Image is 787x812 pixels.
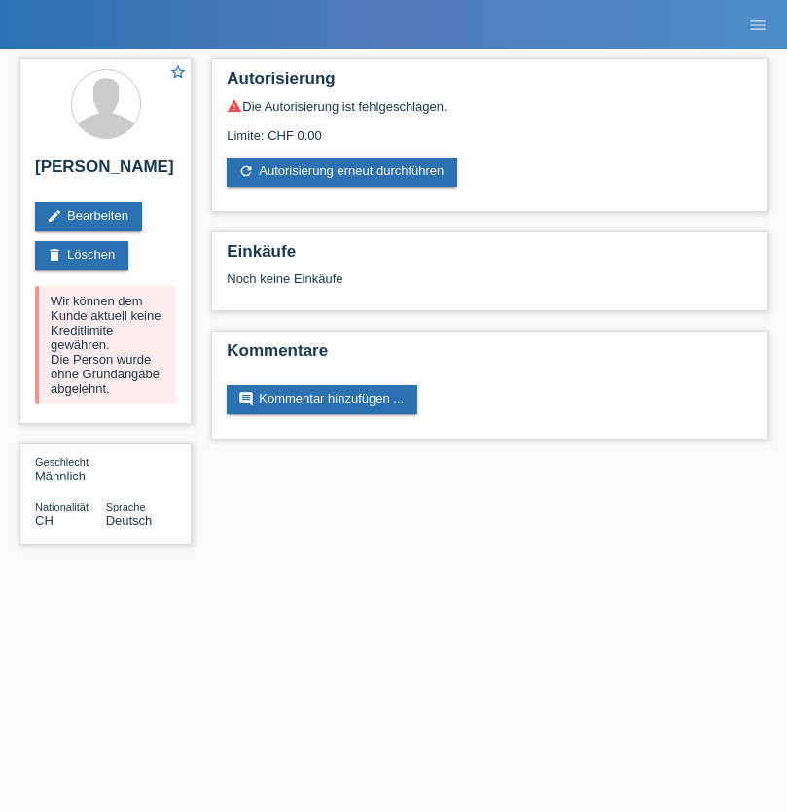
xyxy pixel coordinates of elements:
div: Noch keine Einkäufe [227,271,752,300]
span: Sprache [106,501,146,512]
div: Limite: CHF 0.00 [227,114,752,143]
a: commentKommentar hinzufügen ... [227,385,417,414]
a: star_border [169,63,187,84]
i: star_border [169,63,187,81]
i: delete [47,247,62,263]
i: refresh [238,163,254,179]
div: Wir können dem Kunde aktuell keine Kreditlimite gewähren. Die Person wurde ohne Grundangabe abgel... [35,286,176,404]
span: Geschlecht [35,456,89,468]
h2: Kommentare [227,341,752,371]
span: Nationalität [35,501,89,512]
a: editBearbeiten [35,202,142,231]
div: Männlich [35,454,106,483]
span: Schweiz [35,513,54,528]
i: comment [238,391,254,406]
span: Deutsch [106,513,153,528]
div: Die Autorisierung ist fehlgeschlagen. [227,98,752,114]
h2: Einkäufe [227,242,752,271]
a: refreshAutorisierung erneut durchführen [227,158,457,187]
i: warning [227,98,242,114]
i: menu [748,16,768,35]
a: menu [738,18,777,30]
i: edit [47,208,62,224]
h2: [PERSON_NAME] [35,158,176,187]
a: deleteLöschen [35,241,128,270]
h2: Autorisierung [227,69,752,98]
